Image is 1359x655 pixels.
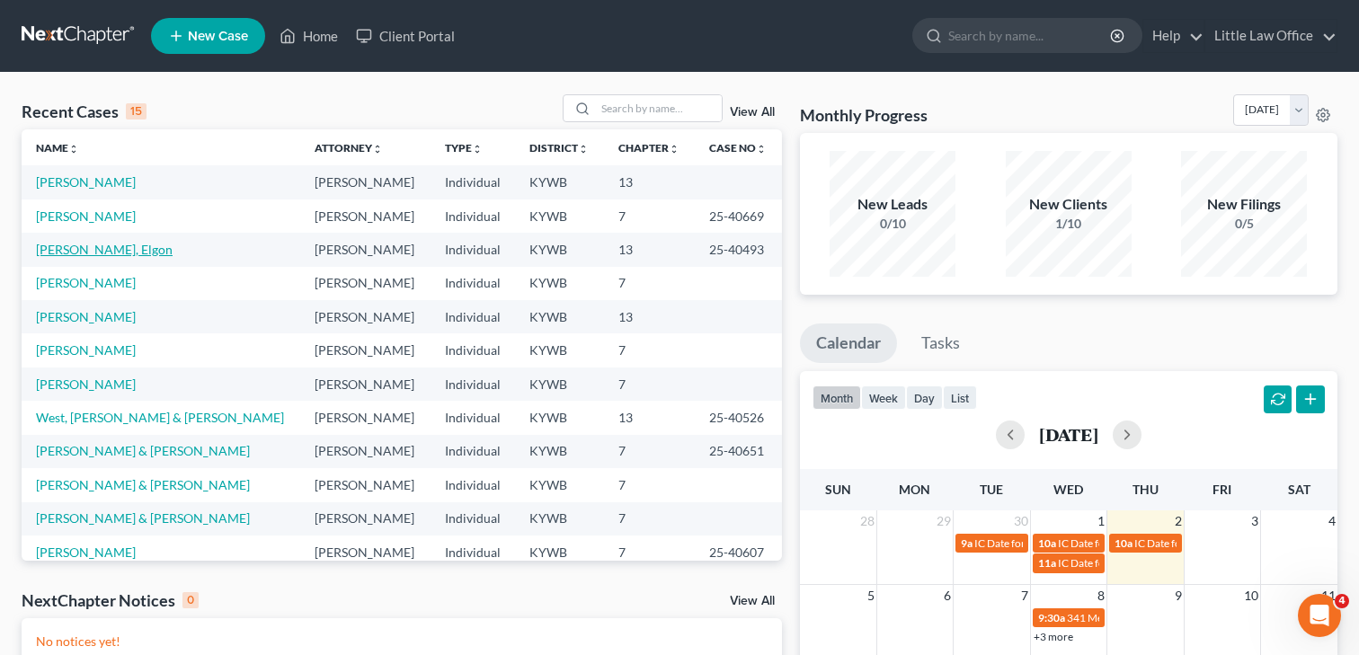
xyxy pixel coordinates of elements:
[695,233,782,266] td: 25-40493
[1038,536,1056,550] span: 10a
[1181,194,1307,215] div: New Filings
[431,233,516,266] td: Individual
[36,309,136,324] a: [PERSON_NAME]
[515,536,604,569] td: KYWB
[942,585,953,606] span: 6
[300,165,430,199] td: [PERSON_NAME]
[604,367,695,401] td: 7
[1288,482,1310,497] span: Sat
[126,103,147,119] div: 15
[431,502,516,536] td: Individual
[1006,194,1132,215] div: New Clients
[431,435,516,468] td: Individual
[618,141,679,155] a: Chapterunfold_more
[1096,510,1106,532] span: 1
[431,468,516,501] td: Individual
[515,502,604,536] td: KYWB
[695,199,782,233] td: 25-40669
[695,435,782,468] td: 25-40651
[372,144,383,155] i: unfold_more
[1173,585,1184,606] span: 9
[825,482,851,497] span: Sun
[515,267,604,300] td: KYWB
[604,333,695,367] td: 7
[472,144,483,155] i: unfold_more
[431,165,516,199] td: Individual
[861,385,906,410] button: week
[36,443,250,458] a: [PERSON_NAME] & [PERSON_NAME]
[906,385,943,410] button: day
[300,199,430,233] td: [PERSON_NAME]
[36,633,768,651] p: No notices yet!
[604,165,695,199] td: 13
[1038,611,1065,624] span: 9:30a
[604,300,695,333] td: 13
[858,510,876,532] span: 28
[1335,594,1349,608] span: 4
[604,502,695,536] td: 7
[515,165,604,199] td: KYWB
[529,141,589,155] a: Districtunfold_more
[36,376,136,392] a: [PERSON_NAME]
[300,502,430,536] td: [PERSON_NAME]
[604,199,695,233] td: 7
[830,215,955,233] div: 0/10
[1173,510,1184,532] span: 2
[1067,611,1229,624] span: 341 Meeting for [PERSON_NAME]
[730,106,775,119] a: View All
[1298,594,1341,637] iframe: Intercom live chat
[899,482,930,497] span: Mon
[300,233,430,266] td: [PERSON_NAME]
[431,536,516,569] td: Individual
[515,300,604,333] td: KYWB
[445,141,483,155] a: Typeunfold_more
[695,536,782,569] td: 25-40607
[1039,425,1098,444] h2: [DATE]
[1132,482,1159,497] span: Thu
[36,141,79,155] a: Nameunfold_more
[1181,215,1307,233] div: 0/5
[300,300,430,333] td: [PERSON_NAME]
[830,194,955,215] div: New Leads
[1205,20,1337,52] a: Little Law Office
[36,410,284,425] a: West, [PERSON_NAME] & [PERSON_NAME]
[36,510,250,526] a: [PERSON_NAME] & [PERSON_NAME]
[1115,536,1132,550] span: 10a
[604,267,695,300] td: 7
[1034,630,1073,643] a: +3 more
[1143,20,1204,52] a: Help
[813,385,861,410] button: month
[515,435,604,468] td: KYWB
[515,367,604,401] td: KYWB
[948,19,1113,52] input: Search by name...
[431,300,516,333] td: Individual
[36,544,136,560] a: [PERSON_NAME]
[1212,482,1231,497] span: Fri
[36,242,173,257] a: [PERSON_NAME], Elgon
[709,141,767,155] a: Case Nounfold_more
[604,468,695,501] td: 7
[300,401,430,434] td: [PERSON_NAME]
[300,468,430,501] td: [PERSON_NAME]
[935,510,953,532] span: 29
[431,367,516,401] td: Individual
[188,30,248,43] span: New Case
[1012,510,1030,532] span: 30
[1058,536,1304,550] span: IC Date for [PERSON_NAME][GEOGRAPHIC_DATA]
[300,536,430,569] td: [PERSON_NAME]
[515,333,604,367] td: KYWB
[22,589,199,611] div: NextChapter Notices
[347,20,464,52] a: Client Portal
[36,174,136,190] a: [PERSON_NAME]
[515,401,604,434] td: KYWB
[943,385,977,410] button: list
[905,323,976,363] a: Tasks
[431,199,516,233] td: Individual
[1058,556,1195,570] span: IC Date for [PERSON_NAME]
[68,144,79,155] i: unfold_more
[36,342,136,358] a: [PERSON_NAME]
[1249,510,1260,532] span: 3
[980,482,1003,497] span: Tue
[1019,585,1030,606] span: 7
[604,536,695,569] td: 7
